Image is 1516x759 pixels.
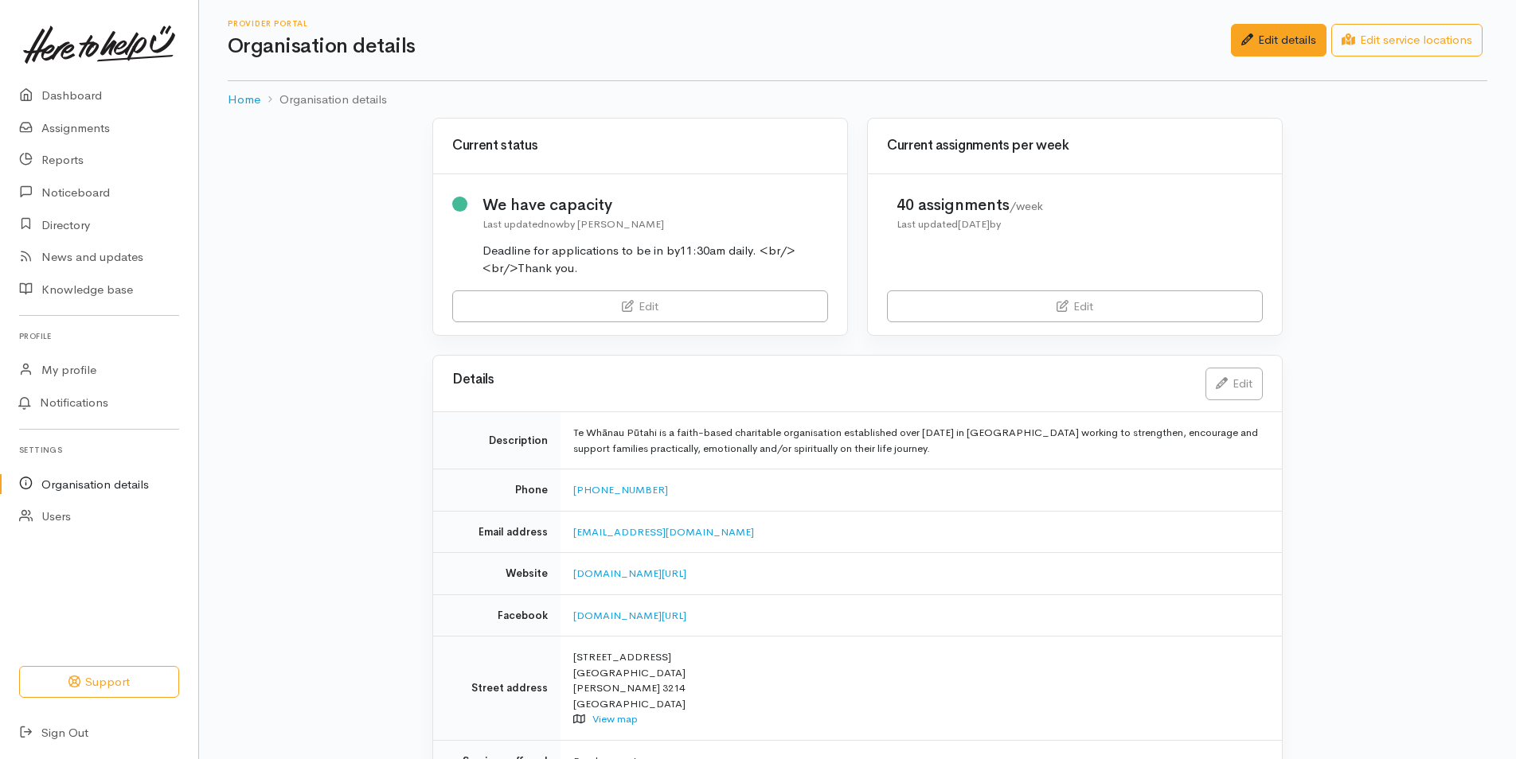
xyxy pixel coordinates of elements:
a: Home [228,91,260,109]
a: Edit [887,290,1263,323]
td: Street address [433,636,561,741]
span: /week [1010,199,1043,213]
td: Phone [433,469,561,512]
h3: Details [452,372,1186,387]
div: Deadline for applications to be in by11:30am daily. <br/><br/>Thank you. [483,242,829,278]
h6: Profile [19,325,179,347]
a: View map [592,712,638,726]
td: Email address [433,511,561,553]
time: [DATE] [958,217,990,231]
td: Website [433,553,561,595]
h6: Settings [19,439,179,461]
a: [DOMAIN_NAME][URL] [573,609,686,622]
td: [STREET_ADDRESS] [GEOGRAPHIC_DATA] [PERSON_NAME] 3214 [GEOGRAPHIC_DATA] [561,636,1282,741]
h6: Provider Portal [228,19,1231,28]
nav: breadcrumb [228,81,1487,119]
a: [DOMAIN_NAME][URL] [573,566,686,580]
div: Last updated by [897,216,1043,232]
a: [EMAIL_ADDRESS][DOMAIN_NAME] [573,525,754,539]
td: Te Whānau Pūtahi is a faith-based charitable organisation established over [DATE] in [GEOGRAPHIC_... [561,412,1282,469]
h3: Current status [452,138,828,154]
time: now [544,217,564,231]
a: Edit service locations [1331,24,1483,56]
h1: Organisation details [228,35,1231,58]
h3: Current assignments per week [887,138,1263,154]
div: 40 assignments [897,193,1043,216]
a: [PHONE_NUMBER] [573,483,668,496]
td: Facebook [433,594,561,636]
td: Description [433,412,561,469]
li: Organisation details [260,91,387,109]
a: Edit [452,290,828,323]
div: Last updated by [PERSON_NAME] [483,216,829,232]
a: Edit details [1231,24,1326,56]
a: Edit [1205,368,1263,400]
div: We have capacity [483,193,829,216]
button: Support [19,666,179,699]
